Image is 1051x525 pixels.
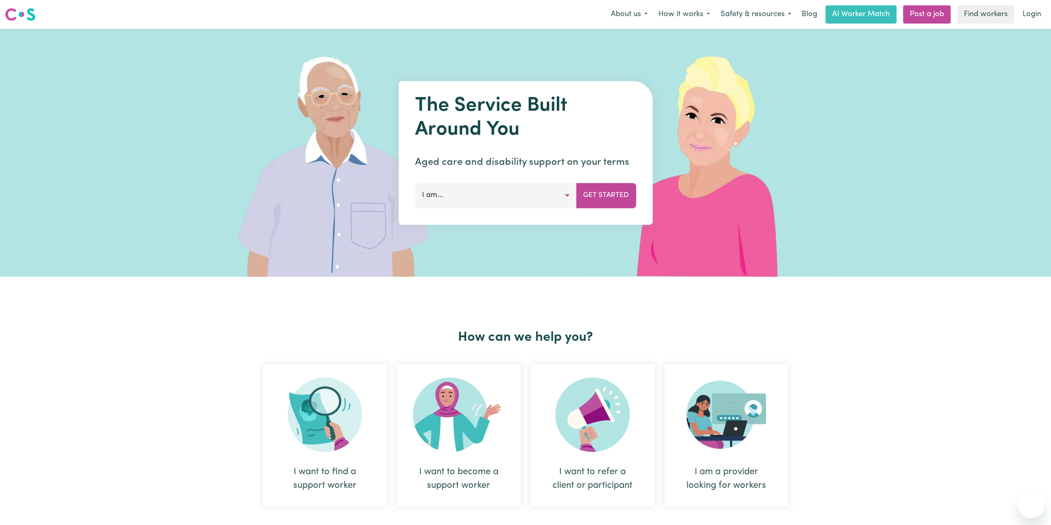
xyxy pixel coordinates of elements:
[413,378,505,452] img: Become Worker
[531,364,655,506] div: I want to refer a client or participant
[1018,5,1046,24] a: Login
[576,183,636,208] button: Get Started
[715,6,797,23] button: Safety & resources
[555,378,630,452] img: Refer
[283,465,367,492] div: I want to find a support worker
[263,364,387,506] div: I want to find a support worker
[903,5,951,24] a: Post a job
[415,183,577,208] button: I am...
[5,7,36,22] img: Careseekers logo
[550,465,635,492] div: I want to refer a client or participant
[605,6,653,23] button: About us
[684,465,769,492] div: I am a provider looking for workers
[258,330,793,345] h2: How can we help you?
[653,6,715,23] button: How it works
[826,5,897,24] a: AI Worker Match
[957,5,1014,24] a: Find workers
[397,364,521,506] div: I want to become a support worker
[288,378,362,452] img: Search
[415,94,636,142] h1: The Service Built Around You
[417,465,501,492] div: I want to become a support worker
[686,378,766,452] img: Provider
[5,5,36,24] a: Careseekers logo
[664,364,788,506] div: I am a provider looking for workers
[1018,492,1044,518] iframe: Button to launch messaging window
[415,155,636,170] p: Aged care and disability support on your terms
[797,5,822,24] a: Blog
